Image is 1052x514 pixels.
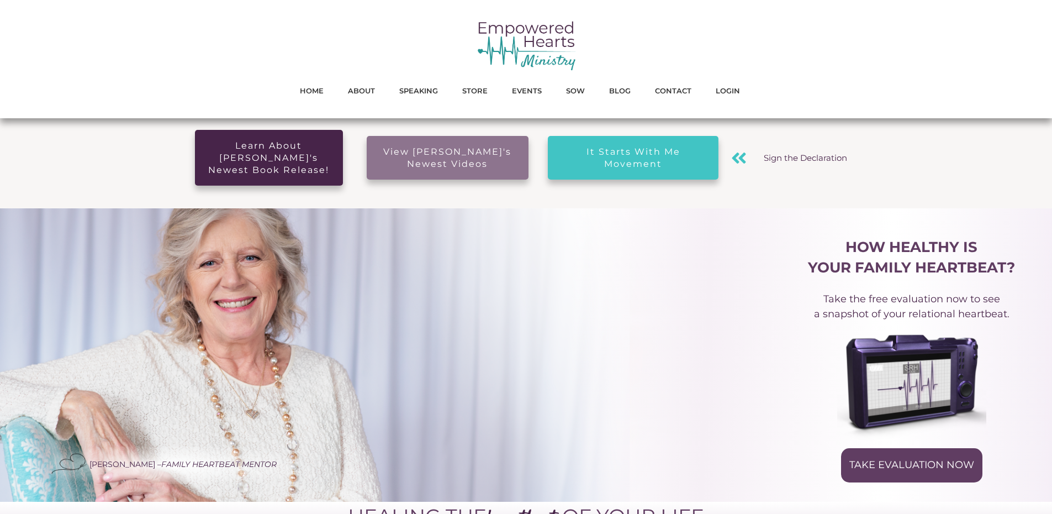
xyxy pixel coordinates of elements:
[716,83,740,98] a: LOGIN
[845,238,977,256] strong: HOW HEALTHY IS
[807,330,1013,446] img: Render 6 Dark
[841,448,982,483] a: TAKE EVALUATION NOW
[399,83,438,98] a: SPEAKING
[548,136,718,180] a: It Starts With Me Movement
[566,83,585,98] a: SOW
[89,464,277,466] p: [PERSON_NAME] –
[558,146,709,170] span: It Starts With Me Movement
[477,19,576,71] img: empowered hearts ministry
[161,459,277,469] em: FAMILY HEARTBEAT MENTOR
[377,146,519,170] span: View [PERSON_NAME]'s Newest Videos
[205,140,333,176] span: Learn About [PERSON_NAME]'s Newest Book Release!
[849,459,974,471] span: TAKE EVALUATION NOW
[655,83,691,98] a: CONTACT
[512,83,542,98] a: EVENTS
[348,83,375,98] a: ABOUT
[808,259,1015,276] strong: YOUR FAMILY HEARTBEAT?
[462,83,488,98] a: STORE
[807,284,1016,330] p: Take the free evaluation now to see a snapshot of your relational heartbeat.
[300,83,324,98] a: HOME
[195,130,343,186] a: Learn About [PERSON_NAME]'s Newest Book Release!
[367,136,529,180] a: View [PERSON_NAME]'s Newest Videos
[50,452,88,475] img: micro-signature
[759,144,851,173] p: Sign the Declaration
[609,83,631,98] a: BLOG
